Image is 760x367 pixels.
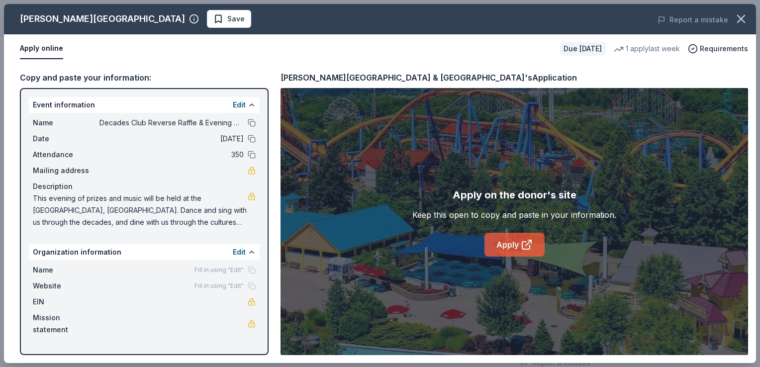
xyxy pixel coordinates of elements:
[29,97,260,113] div: Event information
[33,264,99,276] span: Name
[233,246,246,258] button: Edit
[33,312,99,336] span: Mission statement
[658,14,728,26] button: Report a mistake
[33,192,248,228] span: This evening of prizes and music will be held at the [GEOGRAPHIC_DATA], [GEOGRAPHIC_DATA]. Dance ...
[560,42,606,56] div: Due [DATE]
[688,43,748,55] button: Requirements
[453,187,576,203] div: Apply on the donor's site
[33,165,99,177] span: Mailing address
[194,282,244,290] span: Fill in using "Edit"
[33,181,256,192] div: Description
[700,43,748,55] span: Requirements
[227,13,245,25] span: Save
[20,71,269,84] div: Copy and paste your information:
[484,233,545,257] a: Apply
[33,296,99,308] span: EIN
[33,117,99,129] span: Name
[33,133,99,145] span: Date
[99,149,244,161] span: 350
[207,10,251,28] button: Save
[33,280,99,292] span: Website
[20,38,63,59] button: Apply online
[99,117,244,129] span: Decades Club Reverse Raffle & Evening of Dancing through the Decades
[99,133,244,145] span: [DATE]
[281,71,577,84] div: [PERSON_NAME][GEOGRAPHIC_DATA] & [GEOGRAPHIC_DATA]'s Application
[20,11,185,27] div: [PERSON_NAME][GEOGRAPHIC_DATA]
[233,99,246,111] button: Edit
[412,209,616,221] div: Keep this open to copy and paste in your information.
[614,43,680,55] div: 1 apply last week
[33,149,99,161] span: Attendance
[194,266,244,274] span: Fill in using "Edit"
[29,244,260,260] div: Organization information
